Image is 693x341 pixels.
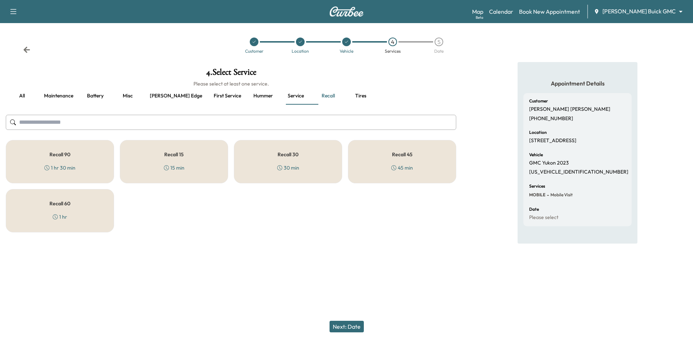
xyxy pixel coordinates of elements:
p: GMC Yukon 2023 [529,160,569,166]
h6: Please select at least one service. [6,80,456,87]
a: MapBeta [472,7,483,16]
span: [PERSON_NAME] Buick GMC [602,7,676,16]
span: Mobile Visit [549,192,573,198]
button: Misc [112,87,144,105]
div: 4 [388,38,397,46]
button: all [6,87,38,105]
h6: Date [529,207,539,211]
p: [PHONE_NUMBER] [529,115,573,122]
button: Recall [312,87,344,105]
span: - [545,191,549,198]
div: 1 hr [53,213,67,220]
h5: Recall 60 [49,201,70,206]
h6: Services [529,184,545,188]
div: basic tabs example [6,87,456,105]
h6: Location [529,130,547,135]
div: 45 min [391,164,413,171]
span: MOBILE [529,192,545,198]
div: Vehicle [340,49,353,53]
button: Maintenance [38,87,79,105]
button: [PERSON_NAME] edge [144,87,208,105]
img: Curbee Logo [329,6,364,17]
h5: Recall 30 [278,152,298,157]
button: Tires [344,87,377,105]
div: 1 hr 30 min [44,164,75,171]
h5: Recall 15 [164,152,184,157]
button: Battery [79,87,112,105]
h5: Recall 90 [49,152,70,157]
div: Beta [476,15,483,20]
a: Calendar [489,7,513,16]
div: 15 min [164,164,184,171]
p: Please select [529,214,558,221]
button: Hummer [247,87,279,105]
div: Location [292,49,309,53]
div: 5 [435,38,443,46]
a: Book New Appointment [519,7,580,16]
h6: Customer [529,99,548,103]
button: Service [279,87,312,105]
button: Next: Date [330,321,364,332]
h1: 4 . Select Service [6,68,456,80]
button: First service [208,87,247,105]
p: [PERSON_NAME] [PERSON_NAME] [529,106,610,113]
p: [US_VEHICLE_IDENTIFICATION_NUMBER] [529,169,628,175]
div: Date [434,49,444,53]
h5: Recall 45 [392,152,413,157]
h5: Appointment Details [523,79,632,87]
p: [STREET_ADDRESS] [529,137,576,144]
h6: Vehicle [529,153,543,157]
div: Back [23,46,30,53]
div: Customer [245,49,263,53]
div: 30 min [277,164,299,171]
div: Services [385,49,401,53]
